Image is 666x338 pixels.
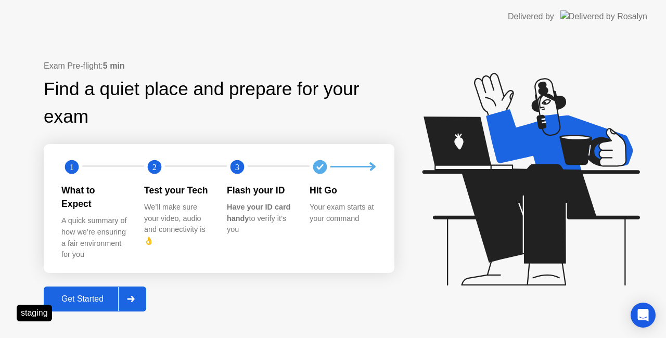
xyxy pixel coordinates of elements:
img: Delivered by Rosalyn [560,10,647,22]
div: Get Started [47,294,118,304]
button: Get Started [44,287,146,311]
b: 5 min [103,61,125,70]
b: Have your ID card handy [227,203,290,223]
div: Test your Tech [144,184,210,197]
div: Exam Pre-flight: [44,60,394,72]
div: What to Expect [61,184,127,211]
div: Find a quiet place and prepare for your exam [44,75,394,131]
div: A quick summary of how we’re ensuring a fair environment for you [61,215,127,260]
text: 1 [70,162,74,172]
div: Delivered by [508,10,554,23]
text: 2 [152,162,157,172]
div: Flash your ID [227,184,293,197]
div: Your exam starts at your command [310,202,376,224]
div: Hit Go [310,184,376,197]
text: 3 [235,162,239,172]
div: We’ll make sure your video, audio and connectivity is 👌 [144,202,210,246]
div: Open Intercom Messenger [631,303,656,328]
div: staging [17,305,52,321]
div: to verify it’s you [227,202,293,236]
